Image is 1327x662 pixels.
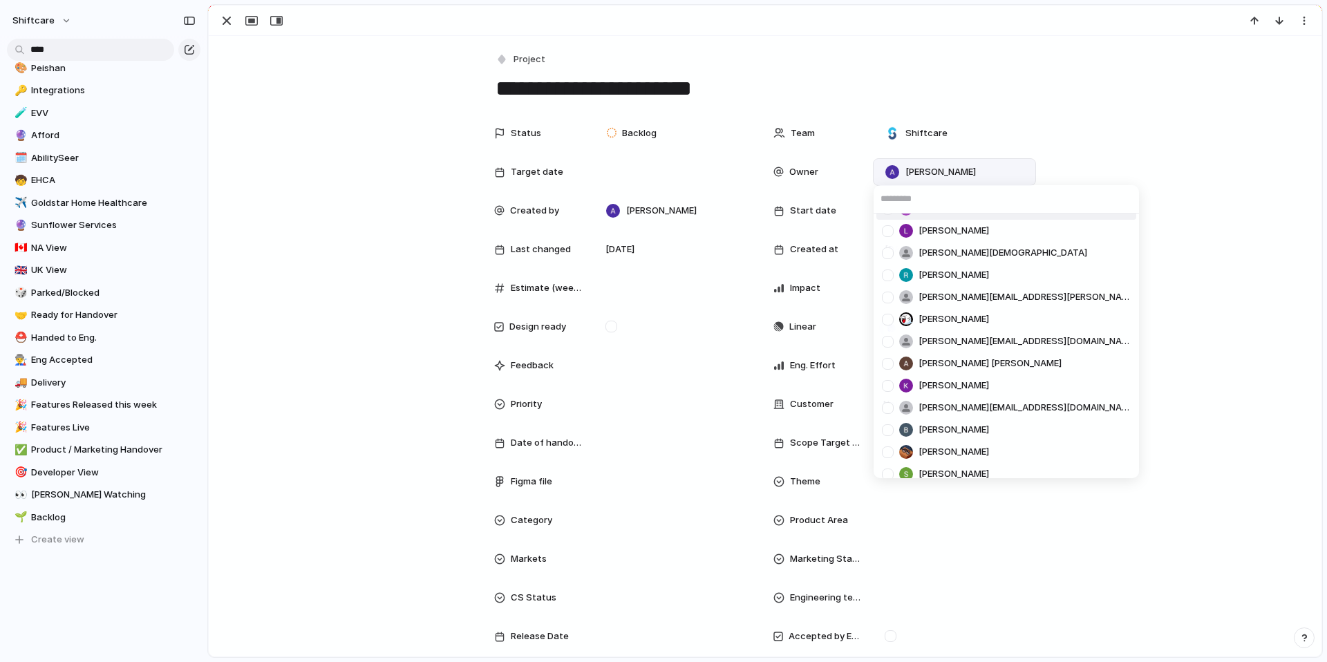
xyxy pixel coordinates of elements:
[919,379,989,393] span: [PERSON_NAME]
[919,268,989,282] span: [PERSON_NAME]
[919,224,989,238] span: [PERSON_NAME]
[919,290,1131,304] span: [PERSON_NAME][EMAIL_ADDRESS][PERSON_NAME][DOMAIN_NAME]
[919,401,1131,415] span: [PERSON_NAME][EMAIL_ADDRESS][DOMAIN_NAME]
[919,357,1062,370] span: [PERSON_NAME] [PERSON_NAME]
[919,312,989,326] span: [PERSON_NAME]
[919,467,989,481] span: [PERSON_NAME]
[919,246,1087,260] span: [PERSON_NAME][DEMOGRAPHIC_DATA]
[919,334,1131,348] span: [PERSON_NAME][EMAIL_ADDRESS][DOMAIN_NAME]
[919,423,989,437] span: [PERSON_NAME]
[919,445,989,459] span: [PERSON_NAME]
